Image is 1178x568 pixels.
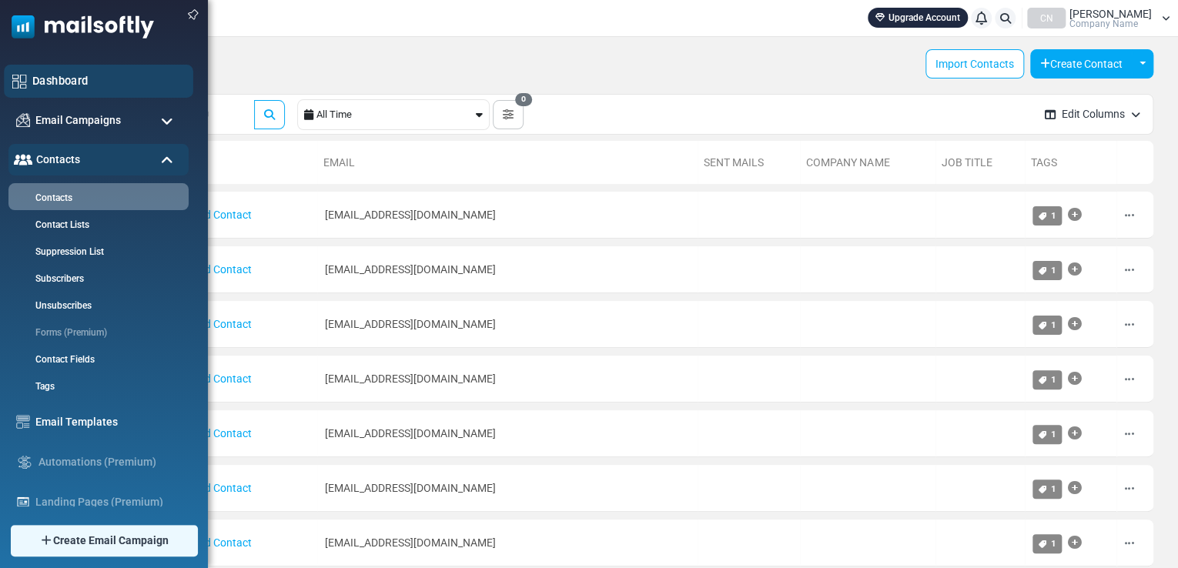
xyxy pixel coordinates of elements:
td: [EMAIL_ADDRESS][DOMAIN_NAME] [317,520,698,566]
a: Unnamed Contact [165,318,252,330]
a: Unnamed Contact [165,536,252,549]
span: Create Email Campaign [53,533,169,549]
a: 1 [1032,425,1062,444]
a: Tags [1031,156,1057,169]
a: Add Tag [1068,199,1082,230]
a: Contact Lists [8,218,185,232]
td: [EMAIL_ADDRESS][DOMAIN_NAME] [317,465,698,512]
span: 1 [1051,319,1056,330]
a: Dashboard [32,72,185,89]
span: 1 [1051,374,1056,385]
a: Add Tag [1068,363,1082,394]
td: [EMAIL_ADDRESS][DOMAIN_NAME] [317,192,698,239]
a: Unnamed Contact [165,373,252,385]
span: 1 [1051,210,1056,221]
span: Email Campaigns [35,112,121,129]
a: Add Tag [1068,309,1082,339]
img: contacts-icon-active.svg [14,154,32,165]
a: Add Tag [1068,527,1082,558]
a: Add Tag [1068,473,1082,503]
span: Contacts [36,152,80,168]
a: Upgrade Account [868,8,968,28]
a: Sent Mails [704,156,764,169]
span: translation missing: en.crm_contacts.form.list_header.company_name [806,156,889,169]
a: Add Tag [1068,254,1082,285]
div: CN [1027,8,1066,28]
a: 1 [1032,534,1062,553]
a: Suppression List [8,245,185,259]
button: 0 [493,100,524,129]
a: Unnamed Contact [165,263,252,276]
span: 1 [1051,265,1056,276]
a: 1 [1032,206,1062,226]
span: [PERSON_NAME] [1069,8,1152,19]
a: Contacts [8,191,185,205]
span: 1 [1051,483,1056,494]
a: 1 [1032,316,1062,335]
a: Subscribers [8,272,185,286]
td: [EMAIL_ADDRESS][DOMAIN_NAME] [317,410,698,457]
a: 1 [1032,261,1062,280]
img: email-templates-icon.svg [16,415,30,429]
td: [EMAIL_ADDRESS][DOMAIN_NAME] [317,246,698,293]
a: CN [PERSON_NAME] Company Name [1027,8,1170,28]
button: Edit Columns [1032,94,1153,135]
td: [EMAIL_ADDRESS][DOMAIN_NAME] [317,301,698,348]
button: Create Contact [1030,49,1133,79]
a: Email [323,156,355,169]
a: Unnamed Contact [165,209,252,221]
td: [EMAIL_ADDRESS][DOMAIN_NAME] [317,356,698,403]
span: 0 [515,93,532,107]
a: 1 [1032,370,1062,389]
a: Unnamed Contact [165,482,252,494]
img: campaigns-icon.png [16,113,30,127]
div: All Time [316,100,473,129]
span: 1 [1051,429,1056,439]
a: 1 [1032,479,1062,499]
a: Email Templates [35,414,181,430]
img: workflow.svg [16,453,33,471]
a: Contact Fields [8,352,185,366]
a: Unsubscribes [8,299,185,312]
img: landing_pages.svg [16,495,30,509]
a: Tags [8,379,185,393]
span: 1 [1051,538,1056,549]
a: Unnamed Contact [165,427,252,439]
a: Import Contacts [925,49,1024,79]
img: dashboard-icon.svg [12,74,27,89]
a: Job Title [942,156,992,169]
a: Add Tag [1068,418,1082,449]
a: Company Name [806,156,889,169]
span: Company Name [1069,19,1138,28]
